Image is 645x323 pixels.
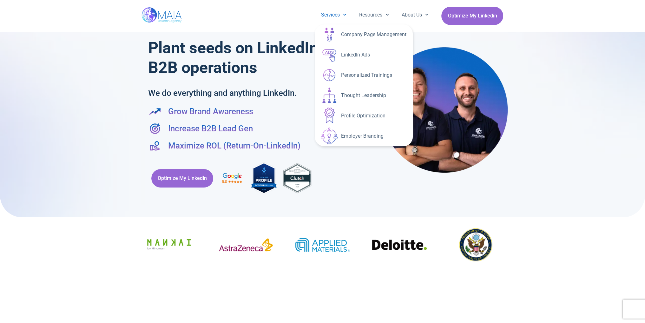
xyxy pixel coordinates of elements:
[295,237,350,253] img: applied-materials-logo
[449,228,503,261] img: Department-of-State-logo-750X425-1-750x450
[315,126,413,146] a: Employer Branding
[315,106,413,126] a: Profile Optimization
[142,217,503,274] div: Image Carousel
[148,87,358,99] h2: We do everything and anything LinkedIn.
[449,228,503,263] div: 3 / 19
[142,217,196,272] img: 7 (1)
[315,7,353,23] a: Services
[142,217,196,274] div: 18 / 19
[353,7,395,23] a: Resources
[295,237,350,255] div: 1 / 19
[219,238,273,252] img: Astrazenca
[315,65,413,85] a: Personalized Trainings
[315,24,413,45] a: Company Page Management
[158,172,207,184] span: Optimize My Linkedin
[151,169,213,188] a: Optimize My Linkedin
[372,239,427,253] div: 2 / 19
[219,238,273,254] div: 19 / 19
[148,38,399,77] h1: Plant seeds on LinkedIn, grow your B2B operations
[315,45,413,65] a: LinkedIn Ads
[381,47,508,173] img: Maia Digital- Shay & Eli
[448,10,497,22] span: Optimize My Linkedin
[167,140,300,152] span: Maximize ROL (Return-On-LinkedIn)
[251,161,277,195] img: MAIA Digital's rating on DesignRush, the industry-leading B2B Marketplace connecting brands with ...
[315,24,413,146] ul: Services
[372,239,427,251] img: deloitte-2
[315,85,413,106] a: Thought Leadership
[315,7,435,23] nav: Menu
[441,7,503,25] a: Optimize My Linkedin
[167,122,253,135] span: Increase B2B Lead Gen
[167,105,253,117] span: Grow Brand Awareness
[395,7,435,23] a: About Us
